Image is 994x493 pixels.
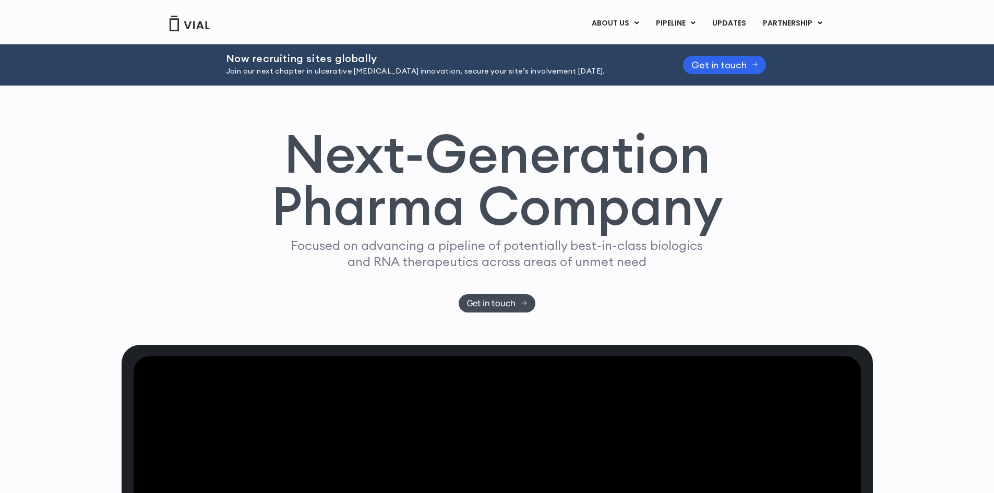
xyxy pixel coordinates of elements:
a: UPDATES [704,15,754,32]
a: ABOUT USMenu Toggle [583,15,647,32]
h2: Now recruiting sites globally [226,53,657,64]
h1: Next-Generation Pharma Company [271,127,723,233]
span: Get in touch [467,299,516,307]
a: Get in touch [683,56,767,74]
p: Join our next chapter in ulcerative [MEDICAL_DATA] innovation, secure your site’s involvement [DA... [226,66,657,77]
span: Get in touch [691,61,747,69]
a: PIPELINEMenu Toggle [648,15,703,32]
img: Vial Logo [169,16,210,31]
a: Get in touch [459,294,535,312]
p: Focused on advancing a pipeline of potentially best-in-class biologics and RNA therapeutics acros... [287,237,708,270]
a: PARTNERSHIPMenu Toggle [755,15,831,32]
